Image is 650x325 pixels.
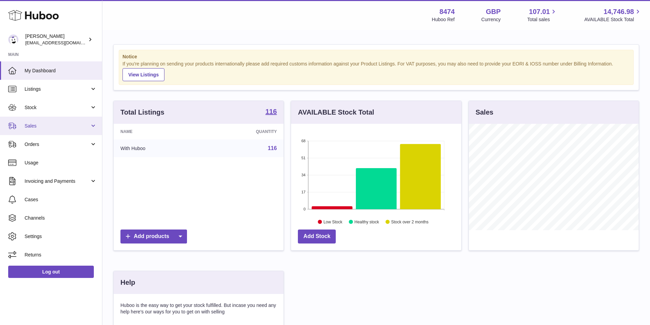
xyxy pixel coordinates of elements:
span: 14,746.98 [604,7,634,16]
img: orders@neshealth.com [8,34,18,45]
strong: 116 [265,108,277,115]
a: 116 [268,145,277,151]
text: Healthy stock [355,219,379,224]
span: Returns [25,252,97,258]
span: Listings [25,86,90,92]
h3: AVAILABLE Stock Total [298,108,374,117]
span: My Dashboard [25,68,97,74]
text: 17 [302,190,306,194]
a: Log out [8,266,94,278]
strong: 8474 [439,7,455,16]
a: Add Stock [298,230,336,243]
td: With Huboo [114,139,203,157]
div: [PERSON_NAME] [25,33,87,46]
text: 68 [302,139,306,143]
th: Name [114,124,203,139]
text: Low Stock [323,219,343,224]
h3: Total Listings [120,108,164,117]
span: AVAILABLE Stock Total [584,16,642,23]
th: Quantity [203,124,284,139]
strong: GBP [486,7,501,16]
span: Cases [25,196,97,203]
span: Orders [25,141,90,148]
div: If you're planning on sending your products internationally please add required customs informati... [122,61,630,81]
span: Total sales [527,16,558,23]
span: Usage [25,160,97,166]
span: [EMAIL_ADDRESS][DOMAIN_NAME] [25,40,100,45]
text: 34 [302,173,306,177]
span: 107.01 [529,7,550,16]
span: Settings [25,233,97,240]
a: 107.01 Total sales [527,7,558,23]
h3: Help [120,278,135,287]
p: Huboo is the easy way to get your stock fulfilled. But incase you need any help here's our ways f... [120,302,277,315]
div: Huboo Ref [432,16,455,23]
a: 116 [265,108,277,116]
a: 14,746.98 AVAILABLE Stock Total [584,7,642,23]
text: 51 [302,156,306,160]
span: Invoicing and Payments [25,178,90,184]
h3: Sales [476,108,493,117]
a: View Listings [122,68,164,81]
span: Channels [25,215,97,221]
a: Add products [120,230,187,243]
text: 0 [304,207,306,211]
text: Stock over 2 months [391,219,429,224]
strong: Notice [122,54,630,60]
div: Currency [481,16,501,23]
span: Sales [25,123,90,129]
span: Stock [25,104,90,111]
